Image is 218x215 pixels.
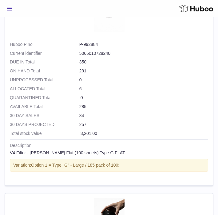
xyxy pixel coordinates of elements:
[10,68,79,74] strong: ON HAND Total
[10,131,79,136] strong: Total stock value
[10,95,79,101] strong: QUARANTINED Total
[10,159,208,172] div: Variation:
[10,59,79,65] strong: DUE IN Total
[10,42,79,47] dt: Huboo P no
[10,68,208,77] td: 291
[10,86,208,95] td: 6
[10,113,79,119] strong: 30 DAY SALES
[10,143,208,150] strong: Description
[10,122,208,131] td: 257
[10,51,79,56] dt: Current identifier
[10,150,208,156] div: V4 Filter - [PERSON_NAME] Flat (100 sheets) Type G FLAT
[10,113,208,122] td: 34
[10,86,79,92] strong: ALLOCATED Total
[81,95,83,100] span: 0
[10,59,208,68] td: 350
[31,163,119,168] span: Option 1 = Type "G" - Large / 185 pack of 100;
[10,104,208,113] td: 285
[10,77,208,86] td: 0
[10,104,79,110] strong: AVAILABLE Total
[10,77,79,83] strong: UNPROCESSED Total
[79,51,208,56] dd: 5065010728240
[81,131,97,136] span: 3,201.00
[79,42,208,47] dd: P-992884
[10,122,79,128] strong: 30 DAYS PROJECTED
